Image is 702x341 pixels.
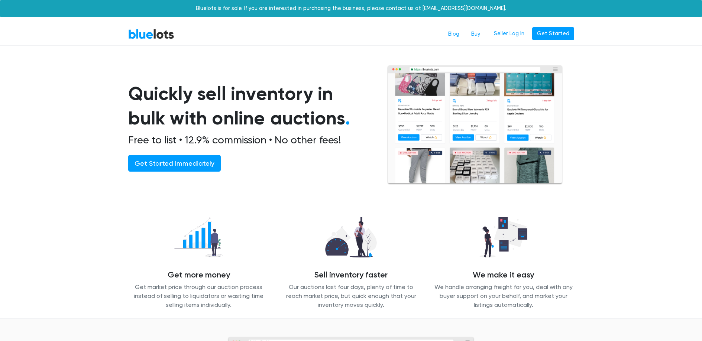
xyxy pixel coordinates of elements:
[319,213,383,262] img: sell_faster-bd2504629311caa3513348c509a54ef7601065d855a39eafb26c6393f8aa8a46.png
[532,27,574,40] a: Get Started
[128,270,269,280] h4: Get more money
[281,270,422,280] h4: Sell inventory faster
[433,283,574,309] p: We handle arranging freight for you, deal with any buyer support on your behalf, and market your ...
[128,81,369,131] h1: Quickly sell inventory in bulk with online auctions
[489,27,529,40] a: Seller Log In
[128,134,369,146] h2: Free to list • 12.9% commission • No other fees!
[442,27,465,41] a: Blog
[128,283,269,309] p: Get market price through our auction process instead of selling to liquidators or wasting time se...
[387,65,563,185] img: browserlots-effe8949e13f0ae0d7b59c7c387d2f9fb811154c3999f57e71a08a1b8b46c466.png
[465,27,486,41] a: Buy
[281,283,422,309] p: Our auctions last four days, plenty of time to reach market price, but quick enough that your inv...
[128,29,174,39] a: BlueLots
[433,270,574,280] h4: We make it easy
[345,107,350,129] span: .
[168,213,229,262] img: recover_more-49f15717009a7689fa30a53869d6e2571c06f7df1acb54a68b0676dd95821868.png
[473,213,533,262] img: we_manage-77d26b14627abc54d025a00e9d5ddefd645ea4957b3cc0d2b85b0966dac19dae.png
[128,155,221,172] a: Get Started Immediately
